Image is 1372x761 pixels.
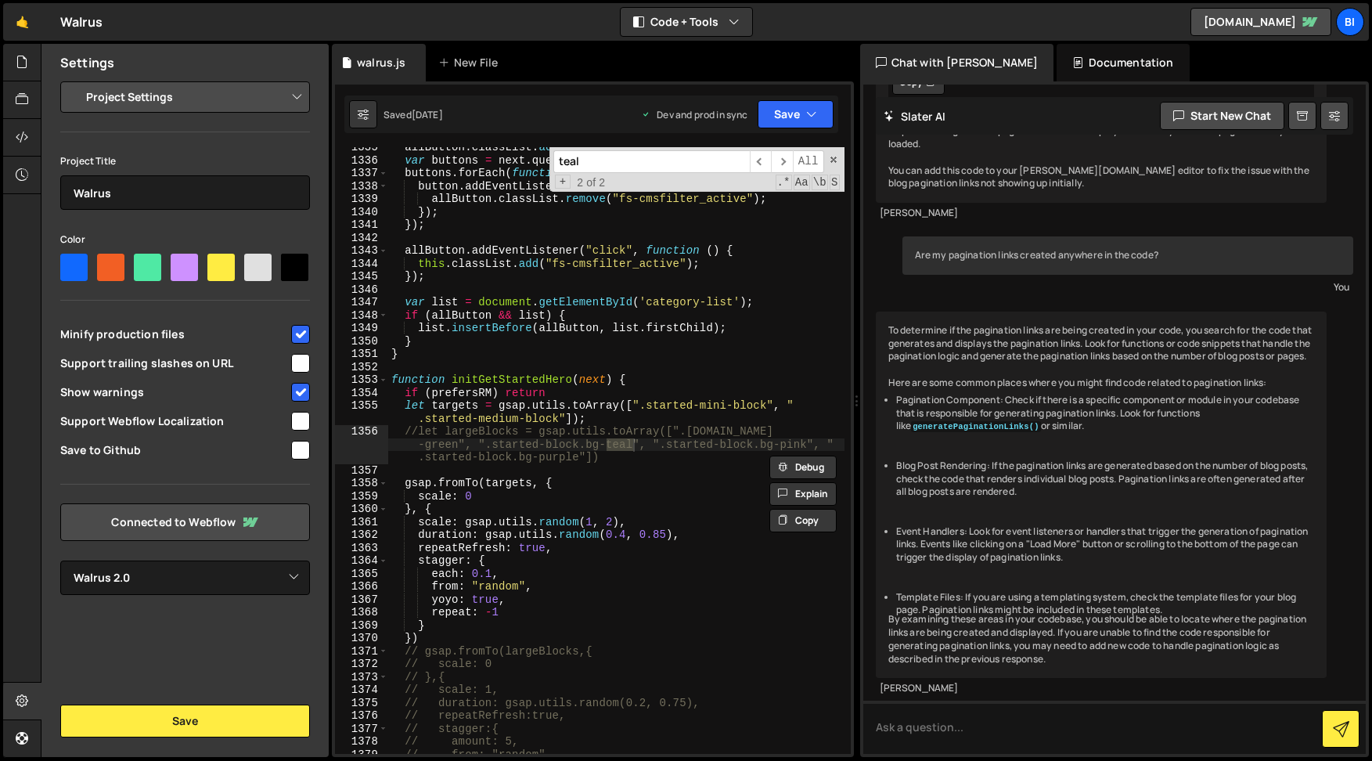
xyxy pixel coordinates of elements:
input: Search for [553,150,750,173]
h2: Settings [60,54,114,71]
div: [PERSON_NAME] [880,207,1323,220]
div: 1361 [335,516,388,529]
div: 1344 [335,258,388,271]
div: 1370 [335,632,388,645]
div: 1336 [335,154,388,168]
button: Explain [769,482,837,506]
div: [DATE] [412,108,443,121]
div: Documentation [1057,44,1189,81]
label: Project Title [60,153,116,169]
div: 1343 [335,244,388,258]
div: 1349 [335,322,388,335]
button: Start new chat [1160,102,1284,130]
div: 1372 [335,658,388,671]
div: 1347 [335,296,388,309]
div: [PERSON_NAME] [880,682,1323,695]
span: RegExp Search [776,175,792,190]
div: 1342 [335,232,388,245]
span: ​ [750,150,772,173]
button: Copy [769,509,837,532]
li: Template Files: If you are using a templating system, check the template files for your blog page... [896,591,1315,618]
button: Save [758,100,834,128]
div: 1350 [335,335,388,348]
div: 1358 [335,477,388,490]
div: 1377 [335,723,388,736]
a: 🤙 [3,3,41,41]
div: 1366 [335,580,388,593]
span: Save to Github [60,442,289,458]
span: ​ [771,150,793,173]
button: Save [60,705,310,738]
div: 1337 [335,167,388,180]
code: generatePaginationLinks() [911,421,1041,432]
div: 1359 [335,490,388,503]
li: Blog Post Rendering: If the pagination links are generated based on the number of blog posts, che... [896,460,1315,499]
div: 1376 [335,709,388,723]
span: Whole Word Search [812,175,828,190]
div: 1335 [335,141,388,154]
span: Show warnings [60,384,289,400]
span: Minify production files [60,326,289,342]
div: Dev and prod in sync [641,108,747,121]
div: 1365 [335,568,388,581]
div: 1348 [335,309,388,323]
div: 1356 [335,425,388,464]
h2: Slater AI [884,109,946,124]
div: 1341 [335,218,388,232]
li: Pagination Component: Check if there is a specific component or module in your codebase that is r... [896,394,1315,433]
span: CaseSensitive Search [794,175,810,190]
div: 1340 [335,206,388,219]
a: Connected to Webflow [60,503,310,541]
div: 1375 [335,697,388,710]
div: To determine if the pagination links are being created in your code, you search for the code that... [876,312,1327,679]
div: 1354 [335,387,388,400]
div: 1364 [335,554,388,568]
span: 2 of 2 [571,176,611,189]
div: 1351 [335,348,388,361]
div: 1369 [335,619,388,633]
div: 1360 [335,503,388,516]
span: Toggle Replace mode [555,175,571,189]
div: 1371 [335,645,388,658]
a: Bi [1336,8,1364,36]
span: Support Webflow Localization [60,413,289,429]
div: You [906,279,1350,295]
div: 1339 [335,193,388,206]
button: Code + Tools [621,8,752,36]
div: 1345 [335,270,388,283]
div: 1363 [335,542,388,555]
input: Project name [60,175,310,210]
div: 1373 [335,671,388,684]
div: 1367 [335,593,388,607]
div: Are my pagination links created anywhere in the code? [902,236,1354,275]
a: [DOMAIN_NAME] [1190,8,1331,36]
div: walrus.js [357,55,405,70]
div: Saved [384,108,443,121]
li: Event Handlers: Look for event listeners or handlers that trigger the generation of pagination li... [896,525,1315,564]
div: 1378 [335,735,388,748]
button: Debug [769,456,837,479]
span: Alt-Enter [793,150,824,173]
span: Search In Selection [830,175,840,190]
div: 1346 [335,283,388,297]
div: 1338 [335,180,388,193]
div: 1357 [335,464,388,478]
div: Walrus [60,13,103,31]
div: 1368 [335,606,388,619]
label: Color [60,232,85,247]
div: 1353 [335,373,388,387]
div: 1352 [335,361,388,374]
div: 1362 [335,528,388,542]
div: Chat with [PERSON_NAME] [860,44,1054,81]
div: 1374 [335,683,388,697]
div: New File [438,55,504,70]
div: 1355 [335,399,388,425]
span: Support trailing slashes on URL [60,355,289,371]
